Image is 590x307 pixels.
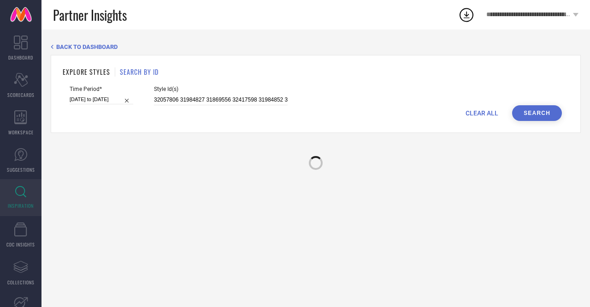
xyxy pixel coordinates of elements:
span: Style Id(s) [154,86,288,92]
h1: SEARCH BY ID [120,67,159,77]
span: INSPIRATION [8,202,34,209]
span: SUGGESTIONS [7,166,35,173]
span: Time Period* [70,86,133,92]
span: DASHBOARD [8,54,33,61]
span: WORKSPACE [8,129,34,136]
span: COLLECTIONS [7,279,35,286]
h1: EXPLORE STYLES [63,67,110,77]
input: Select time period [70,95,133,104]
input: Enter comma separated style ids e.g. 12345, 67890 [154,95,288,105]
span: SCORECARDS [7,91,35,98]
span: Partner Insights [53,6,127,24]
button: Search [512,105,562,121]
span: BACK TO DASHBOARD [56,43,118,50]
span: CLEAR ALL [466,109,498,117]
span: CDC INSIGHTS [6,241,35,248]
div: Open download list [458,6,475,23]
div: Back TO Dashboard [51,43,581,50]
